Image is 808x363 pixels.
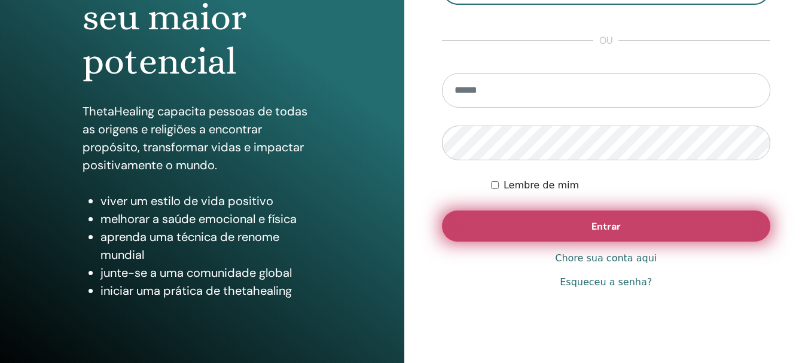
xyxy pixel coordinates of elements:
[591,220,621,233] font: Entrar
[100,229,279,263] font: aprenda uma técnica de renome mundial
[100,193,273,209] font: viver um estilo de vida positivo
[555,252,657,264] font: Chore sua conta aqui
[555,251,657,266] a: Chore sua conta aqui
[504,179,579,191] font: Lembre de mim
[491,178,770,193] div: Mantenha-me autenticado indefinidamente ou até que eu faça logout manualmente
[83,103,307,173] font: ThetaHealing capacita pessoas de todas as origens e religiões a encontrar propósito, transformar ...
[442,211,771,242] button: Entrar
[599,34,612,47] font: ou
[560,275,652,289] a: Esqueceu a senha?
[560,276,652,288] font: Esqueceu a senha?
[100,211,297,227] font: melhorar a saúde emocional e física
[100,265,292,280] font: junte-se a uma comunidade global
[100,283,292,298] font: iniciar uma prática de thetahealing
